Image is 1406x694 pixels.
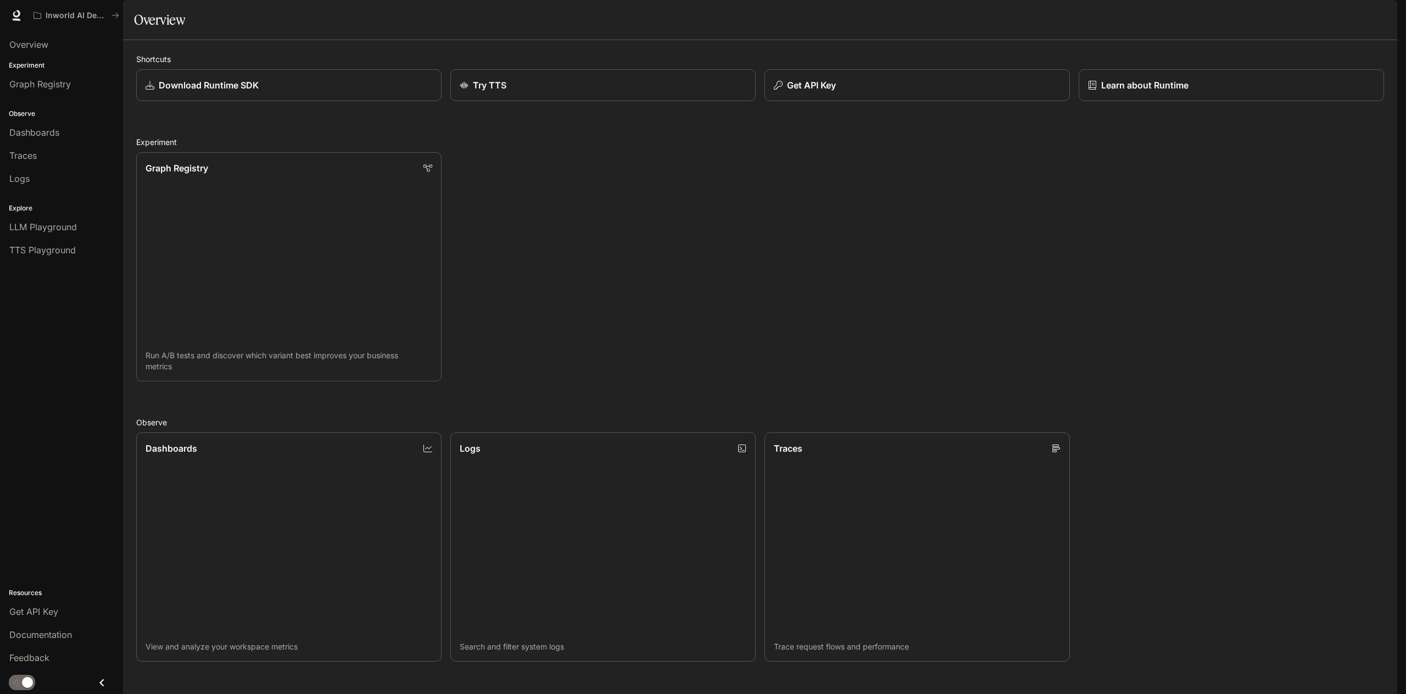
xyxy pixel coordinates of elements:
[29,4,124,26] button: All workspaces
[765,432,1070,662] a: TracesTrace request flows and performance
[460,641,746,652] p: Search and filter system logs
[774,442,802,455] p: Traces
[460,442,481,455] p: Logs
[765,69,1070,101] button: Get API Key
[46,11,107,20] p: Inworld AI Demos
[159,79,259,92] p: Download Runtime SDK
[450,432,756,662] a: LogsSearch and filter system logs
[1079,69,1384,101] a: Learn about Runtime
[136,432,442,662] a: DashboardsView and analyze your workspace metrics
[146,442,197,455] p: Dashboards
[136,53,1384,65] h2: Shortcuts
[146,162,208,175] p: Graph Registry
[473,79,506,92] p: Try TTS
[136,417,1384,428] h2: Observe
[774,641,1061,652] p: Trace request flows and performance
[134,9,185,31] h1: Overview
[1101,79,1189,92] p: Learn about Runtime
[450,69,756,101] a: Try TTS
[146,350,432,372] p: Run A/B tests and discover which variant best improves your business metrics
[136,69,442,101] a: Download Runtime SDK
[146,641,432,652] p: View and analyze your workspace metrics
[787,79,836,92] p: Get API Key
[136,152,442,381] a: Graph RegistryRun A/B tests and discover which variant best improves your business metrics
[136,136,1384,148] h2: Experiment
